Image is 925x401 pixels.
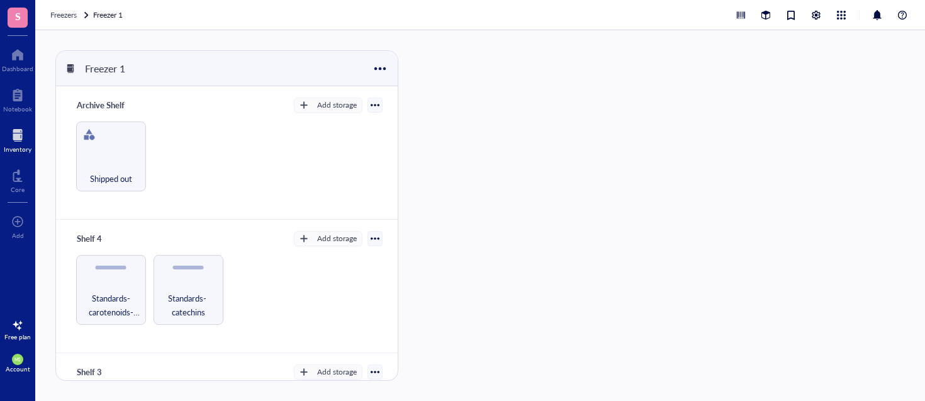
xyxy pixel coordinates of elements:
div: Account [6,365,30,373]
div: Shelf 4 [71,230,147,247]
a: Freezer 1 [93,9,125,21]
span: S [15,8,21,24]
span: Freezers [50,9,77,20]
div: Archive Shelf [71,96,147,114]
span: MS [14,357,20,362]
span: Shipped out [90,172,132,186]
div: Free plan [4,333,31,341]
a: Notebook [3,85,32,113]
div: Freezer 1 [79,58,155,79]
div: Dashboard [2,65,33,72]
div: Add [12,232,24,239]
span: Standards- catechins [159,291,218,319]
div: Shelf 3 [71,363,147,381]
div: Add storage [317,233,357,244]
a: Freezers [50,9,91,21]
button: Add storage [294,98,362,113]
a: Dashboard [2,45,33,72]
span: Standards-carotenoids-[PERSON_NAME] Lab [82,291,140,319]
div: Notebook [3,105,32,113]
div: Add storage [317,366,357,378]
a: Inventory [4,125,31,153]
div: Core [11,186,25,193]
a: Core [11,166,25,193]
button: Add storage [294,364,362,380]
button: Add storage [294,231,362,246]
div: Inventory [4,145,31,153]
div: Add storage [317,99,357,111]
